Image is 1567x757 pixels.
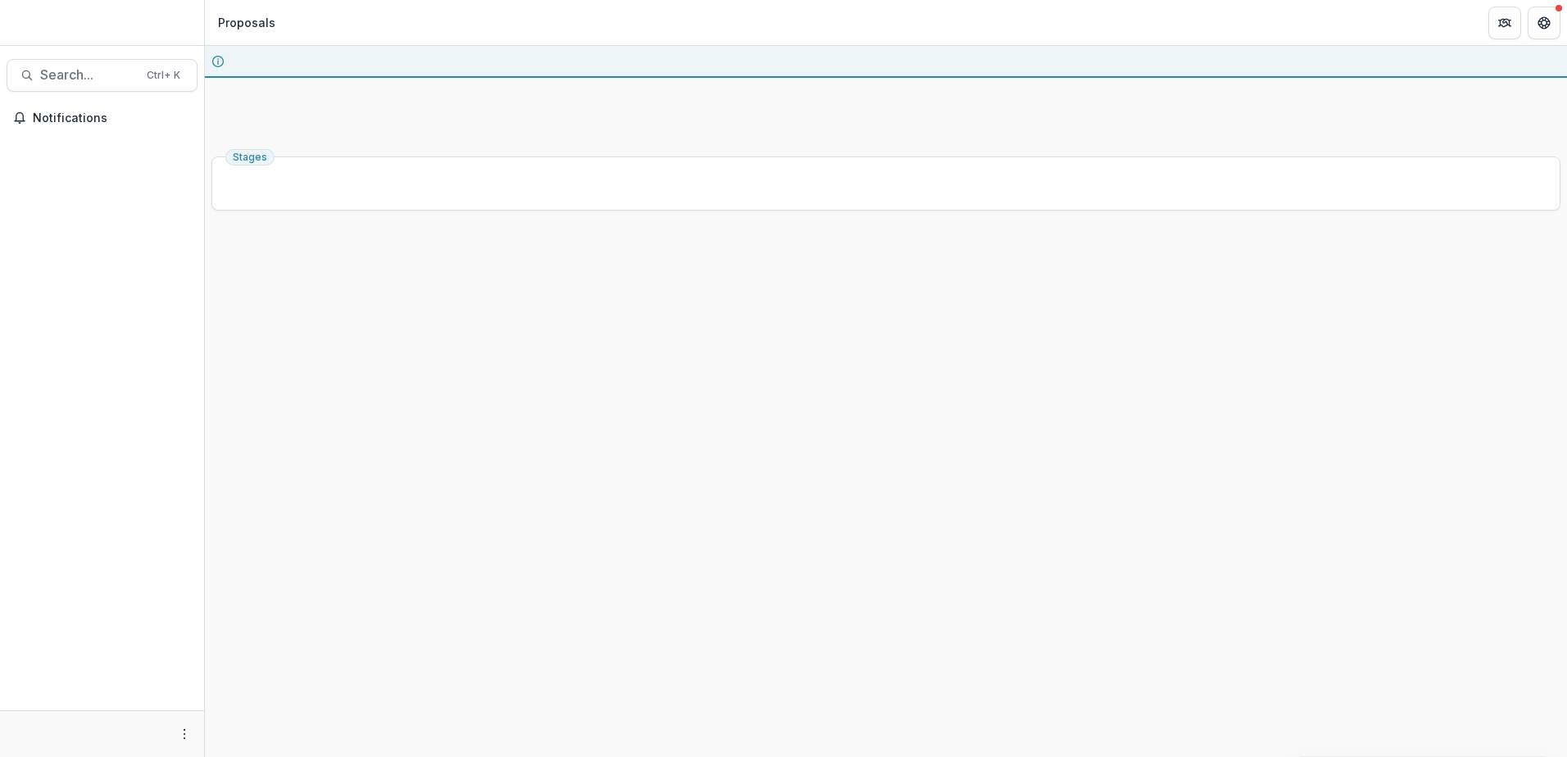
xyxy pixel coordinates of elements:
[175,724,194,744] button: More
[33,111,191,125] span: Notifications
[233,152,267,163] span: Stages
[218,14,275,31] div: Proposals
[7,59,198,92] button: Search...
[143,66,184,84] div: Ctrl + K
[1528,7,1560,39] button: Get Help
[1488,7,1521,39] button: Partners
[211,11,282,34] nav: breadcrumb
[40,67,137,83] span: Search...
[7,105,198,131] button: Notifications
